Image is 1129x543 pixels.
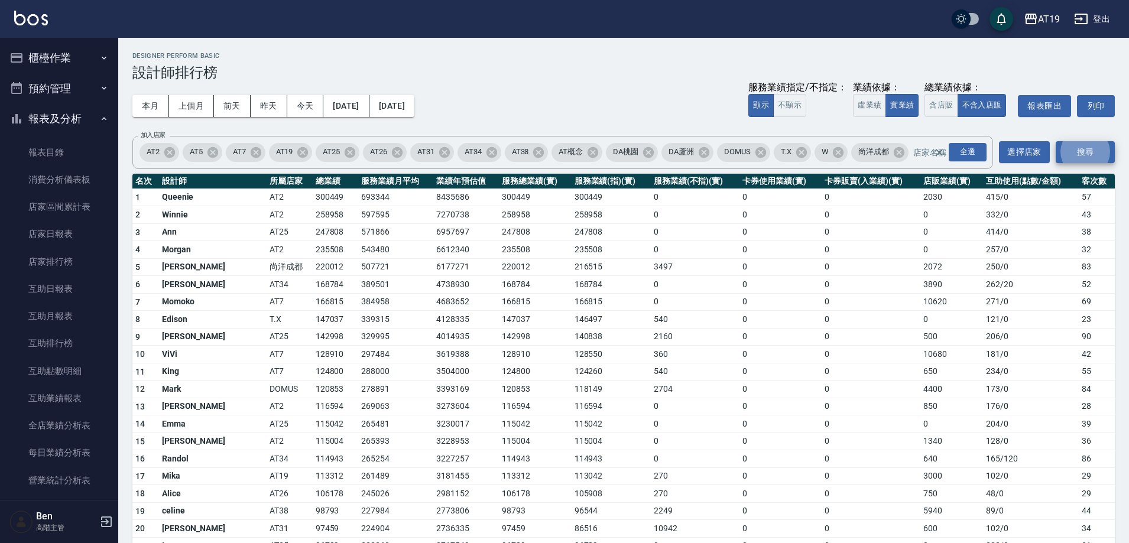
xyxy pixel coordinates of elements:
[606,143,658,162] div: DA桃園
[269,146,300,158] span: AT19
[572,415,651,433] td: 115042
[313,293,359,311] td: 166815
[1079,381,1115,398] td: 84
[135,402,145,411] span: 13
[572,206,651,224] td: 258958
[572,276,651,294] td: 168784
[572,328,651,346] td: 140838
[572,398,651,415] td: 116594
[920,415,983,433] td: 0
[920,174,983,189] th: 店販業績(實)
[739,276,822,294] td: 0
[572,346,651,363] td: 128550
[313,415,359,433] td: 115042
[214,95,251,117] button: 前天
[606,146,645,158] span: DA桃園
[135,384,145,394] span: 12
[267,398,313,415] td: AT2
[910,142,955,162] input: 店家名稱
[499,188,571,206] td: 300449
[135,227,140,237] span: 3
[226,146,253,158] span: AT7
[739,293,822,311] td: 0
[1079,346,1115,363] td: 42
[822,174,920,189] th: 卡券販賣(入業績)(實)
[983,346,1078,363] td: 181 / 0
[739,188,822,206] td: 0
[822,223,920,241] td: 0
[499,398,571,415] td: 116594
[739,206,822,224] td: 0
[5,330,113,357] a: 互助排行榜
[159,381,267,398] td: Mark
[651,398,740,415] td: 0
[433,223,499,241] td: 6957697
[983,328,1078,346] td: 206 / 0
[358,293,433,311] td: 384958
[5,193,113,220] a: 店家區間累計表
[269,143,313,162] div: AT19
[5,248,113,275] a: 店家排行榜
[651,276,740,294] td: 0
[159,206,267,224] td: Winnie
[1079,241,1115,259] td: 32
[499,258,571,276] td: 220012
[358,188,433,206] td: 693344
[251,95,287,117] button: 昨天
[433,311,499,329] td: 4128335
[983,206,1078,224] td: 332 / 0
[499,346,571,363] td: 128910
[139,143,179,162] div: AT2
[313,206,359,224] td: 258958
[822,328,920,346] td: 0
[1079,328,1115,346] td: 90
[313,363,359,381] td: 124800
[1079,258,1115,276] td: 83
[822,293,920,311] td: 0
[433,346,499,363] td: 3619388
[313,346,359,363] td: 128910
[313,328,359,346] td: 142998
[651,206,740,224] td: 0
[822,415,920,433] td: 0
[135,262,140,272] span: 5
[815,146,836,158] span: W
[651,381,740,398] td: 2704
[499,206,571,224] td: 258958
[505,143,549,162] div: AT38
[358,363,433,381] td: 288000
[135,489,145,498] span: 18
[651,293,740,311] td: 0
[1079,206,1115,224] td: 43
[313,241,359,259] td: 235508
[983,223,1078,241] td: 414 / 0
[358,415,433,433] td: 265481
[983,174,1078,189] th: 互助使用(點數/金額)
[433,206,499,224] td: 7270738
[822,381,920,398] td: 0
[572,241,651,259] td: 235508
[433,241,499,259] td: 6612340
[267,276,313,294] td: AT34
[132,52,1115,60] h2: Designer Perform Basic
[433,188,499,206] td: 8435686
[920,363,983,381] td: 650
[920,311,983,329] td: 0
[920,398,983,415] td: 850
[159,276,267,294] td: [PERSON_NAME]
[36,511,96,522] h5: Ben
[267,381,313,398] td: DOMUS
[135,279,140,289] span: 6
[1079,223,1115,241] td: 38
[313,398,359,415] td: 116594
[139,146,167,158] span: AT2
[651,258,740,276] td: 3497
[651,346,740,363] td: 360
[135,332,140,342] span: 9
[499,293,571,311] td: 166815
[661,143,713,162] div: DA蘆洲
[739,174,822,189] th: 卡券使用業績(實)
[363,143,407,162] div: AT26
[983,258,1078,276] td: 250 / 0
[572,188,651,206] td: 300449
